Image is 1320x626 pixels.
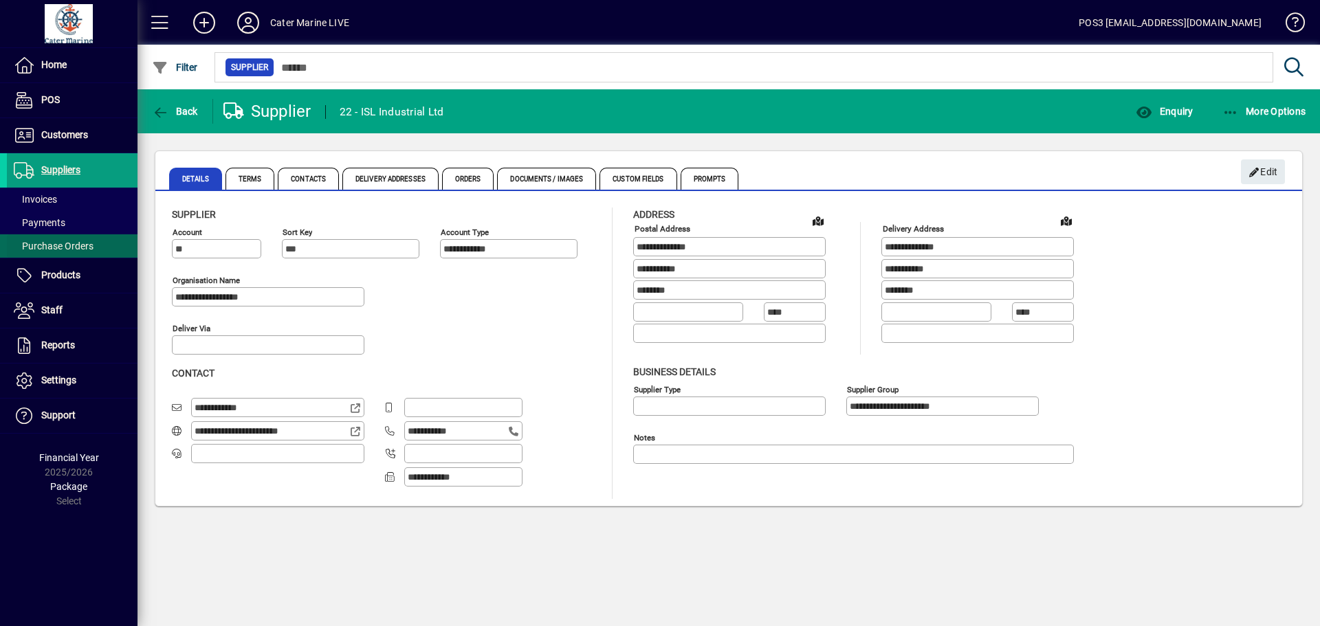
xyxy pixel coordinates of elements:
button: Back [148,99,201,124]
span: Delivery Addresses [342,168,439,190]
span: Orders [442,168,494,190]
span: Address [633,209,674,220]
a: View on map [1055,210,1077,232]
span: Purchase Orders [14,241,93,251]
span: Supplier [172,209,216,220]
a: Settings [7,364,137,398]
a: POS [7,83,137,118]
span: Edit [1248,161,1278,183]
span: Package [50,481,87,492]
mat-label: Account [173,227,202,237]
a: Staff [7,293,137,328]
span: Business details [633,366,716,377]
div: 22 - ISL Industrial Ltd [340,101,444,123]
span: More Options [1222,106,1306,117]
span: Payments [14,217,65,228]
mat-label: Deliver via [173,324,210,333]
app-page-header-button: Back [137,99,213,124]
mat-label: Supplier type [634,384,681,394]
mat-label: Account Type [441,227,489,237]
span: Details [169,168,222,190]
a: Reports [7,328,137,363]
span: Filter [152,62,198,73]
span: Custom Fields [599,168,676,190]
span: Supplier [231,60,268,74]
a: Knowledge Base [1275,3,1303,47]
button: Edit [1241,159,1285,184]
span: Customers [41,129,88,140]
span: Contact [172,368,214,379]
span: Support [41,410,76,421]
mat-label: Notes [634,432,655,442]
button: Add [182,10,226,35]
span: Staff [41,304,63,315]
span: Financial Year [39,452,99,463]
a: Customers [7,118,137,153]
button: Profile [226,10,270,35]
span: Reports [41,339,75,350]
span: Invoices [14,194,57,205]
div: POS3 [EMAIL_ADDRESS][DOMAIN_NAME] [1079,12,1262,34]
div: Supplier [223,100,311,122]
span: POS [41,94,60,105]
span: Contacts [278,168,339,190]
button: More Options [1219,99,1310,124]
button: Filter [148,55,201,80]
span: Documents / Images [497,168,596,190]
div: Cater Marine LIVE [270,12,349,34]
mat-label: Organisation name [173,276,240,285]
span: Suppliers [41,164,80,175]
mat-label: Supplier group [847,384,899,394]
a: Support [7,399,137,433]
mat-label: Sort key [283,227,312,237]
a: Invoices [7,188,137,211]
a: Products [7,258,137,293]
a: Home [7,48,137,82]
a: View on map [807,210,829,232]
span: Prompts [681,168,739,190]
span: Terms [225,168,275,190]
span: Enquiry [1136,106,1193,117]
span: Settings [41,375,76,385]
a: Payments [7,211,137,234]
span: Products [41,269,80,280]
a: Purchase Orders [7,234,137,258]
span: Back [152,106,198,117]
span: Home [41,59,67,70]
button: Enquiry [1132,99,1196,124]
